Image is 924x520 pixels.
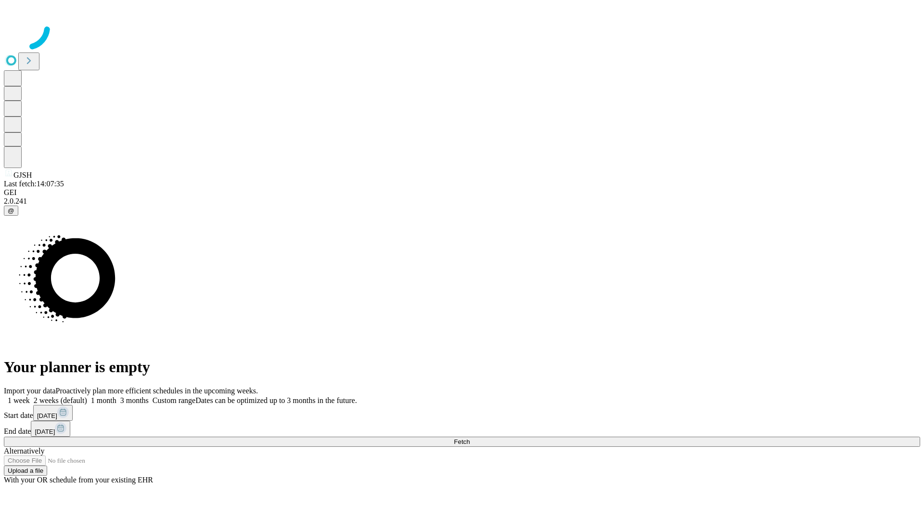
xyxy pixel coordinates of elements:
[33,405,73,421] button: [DATE]
[4,466,47,476] button: Upload a file
[91,396,116,404] span: 1 month
[35,428,55,435] span: [DATE]
[4,358,920,376] h1: Your planner is empty
[4,387,56,395] span: Import your data
[56,387,258,395] span: Proactively plan more efficient schedules in the upcoming weeks.
[4,421,920,437] div: End date
[4,437,920,447] button: Fetch
[4,197,920,206] div: 2.0.241
[153,396,195,404] span: Custom range
[37,412,57,419] span: [DATE]
[4,188,920,197] div: GEI
[454,438,470,445] span: Fetch
[4,405,920,421] div: Start date
[13,171,32,179] span: GJSH
[195,396,357,404] span: Dates can be optimized up to 3 months in the future.
[120,396,149,404] span: 3 months
[4,206,18,216] button: @
[8,207,14,214] span: @
[34,396,87,404] span: 2 weeks (default)
[4,447,44,455] span: Alternatively
[8,396,30,404] span: 1 week
[4,180,64,188] span: Last fetch: 14:07:35
[4,476,153,484] span: With your OR schedule from your existing EHR
[31,421,70,437] button: [DATE]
